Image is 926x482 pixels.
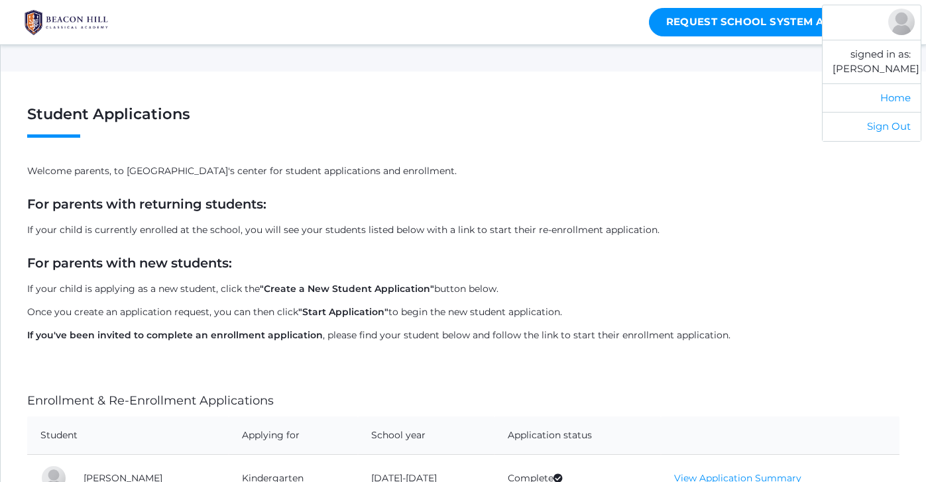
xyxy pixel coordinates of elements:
li: signed in as: [PERSON_NAME] [823,40,921,83]
p: Once you create an application request, you can then click to begin the new student application. [27,305,899,319]
th: Applying for [229,416,359,455]
p: Welcome parents, to [GEOGRAPHIC_DATA]'s center for student applications and enrollment. [27,164,899,178]
a: Home [823,83,921,113]
p: If your child is currently enrolled at the school, you will see your students listed below with a... [27,223,899,237]
p: If your child is applying as a new student, click the button below. [27,282,899,296]
img: BHCALogos-05-308ed15e86a5a0abce9b8dd61676a3503ac9727e845dece92d48e8588c001991.png [17,6,116,39]
a: Sign Out [823,112,921,141]
strong: For parents with new students: [27,255,232,271]
strong: "Start Application" [298,306,388,318]
th: Student [27,416,229,455]
div: Carle Blasman [888,9,915,35]
th: School year [358,416,494,455]
strong: If you've been invited to complete an enrollment application [27,329,323,341]
th: Application status [494,416,662,455]
h4: Enrollment & Re-Enrollment Applications [27,395,899,408]
p: , please find your student below and follow the link to start their enrollment application. [27,328,899,342]
strong: For parents with returning students: [27,196,266,212]
a: Request School System Access [649,8,877,36]
strong: "Create a New Student Application" [260,283,434,295]
h1: Student Applications [27,106,899,138]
